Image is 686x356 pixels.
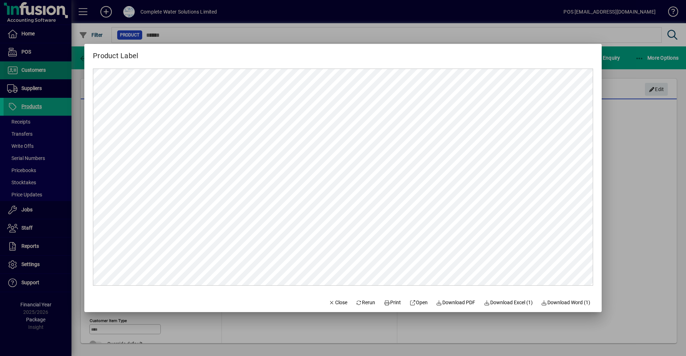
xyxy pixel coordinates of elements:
[326,296,350,309] button: Close
[381,296,404,309] button: Print
[541,299,591,306] span: Download Word (1)
[436,299,476,306] span: Download PDF
[484,299,533,306] span: Download Excel (1)
[481,296,536,309] button: Download Excel (1)
[384,299,401,306] span: Print
[433,296,478,309] a: Download PDF
[409,299,428,306] span: Open
[356,299,376,306] span: Rerun
[538,296,593,309] button: Download Word (1)
[84,44,147,61] h2: Product Label
[407,296,431,309] a: Open
[329,299,347,306] span: Close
